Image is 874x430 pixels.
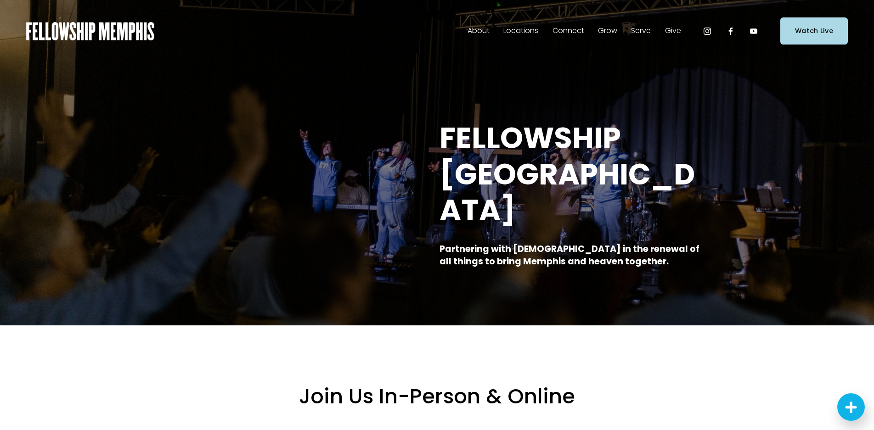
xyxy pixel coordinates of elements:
[598,24,617,39] a: folder dropdown
[780,17,848,45] a: Watch Live
[553,24,584,38] span: Connect
[503,24,538,38] span: Locations
[503,24,538,39] a: folder dropdown
[749,27,758,36] a: YouTube
[726,27,735,36] a: Facebook
[26,22,154,40] img: Fellowship Memphis
[440,117,695,231] strong: FELLOWSHIP [GEOGRAPHIC_DATA]
[598,24,617,38] span: Grow
[468,24,490,39] a: folder dropdown
[468,24,490,38] span: About
[631,24,651,38] span: Serve
[665,24,681,39] a: folder dropdown
[162,383,713,410] h2: Join Us In-Person & Online
[665,24,681,38] span: Give
[440,243,701,268] strong: Partnering with [DEMOGRAPHIC_DATA] in the renewal of all things to bring Memphis and heaven toget...
[553,24,584,39] a: folder dropdown
[703,27,712,36] a: Instagram
[631,24,651,39] a: folder dropdown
